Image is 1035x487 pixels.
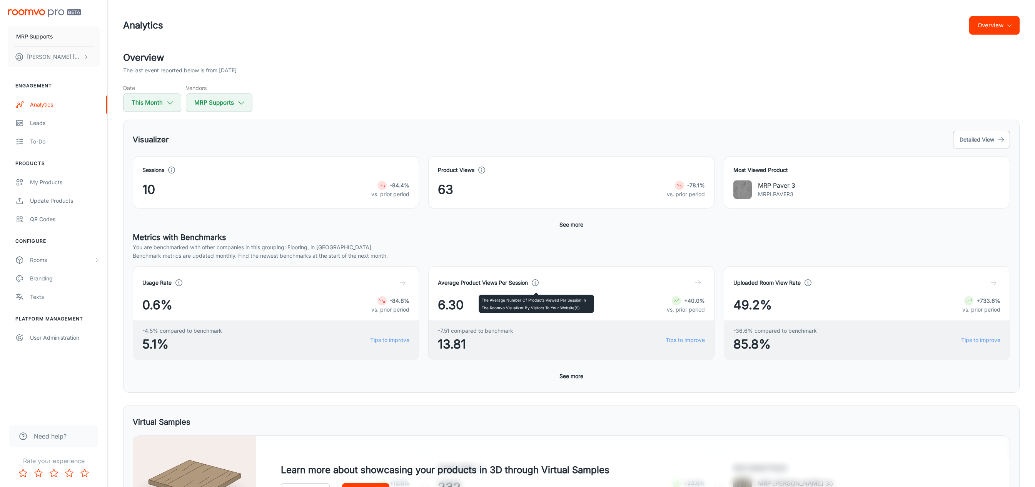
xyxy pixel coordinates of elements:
h4: Average Product Views Per Session [438,279,528,287]
div: My Products [30,178,100,187]
button: Rate 3 star [46,465,62,481]
button: Rate 4 star [62,465,77,481]
button: Overview [969,16,1020,35]
strong: -78.1% [687,182,705,188]
h4: Product Views [438,166,474,174]
span: 6.30 [438,296,464,314]
span: 13.81 [438,335,513,354]
p: You are benchmarked with other companies in this grouping: Flooring, in [GEOGRAPHIC_DATA] [133,243,1010,252]
img: MRP Paver 3 [733,180,752,199]
h5: Visualizer [133,134,169,145]
p: MRP Supports [16,32,53,41]
h5: Vendors [186,84,252,92]
div: QR Codes [30,215,100,223]
span: -36.6% compared to benchmark [733,327,817,335]
button: Rate 1 star [15,465,31,481]
h4: Most Viewed Product [733,166,1000,174]
h4: Learn more about showcasing your products in 3D through Virtual Samples [281,463,609,477]
span: 49.2% [733,296,772,314]
span: 0.6% [142,296,172,314]
span: 5.1% [142,335,222,354]
div: Analytics [30,100,100,109]
div: To-do [30,137,100,146]
button: MRP Supports [8,27,100,47]
span: Need help? [34,432,67,441]
span: 63 [438,180,453,199]
strong: +733.6% [977,297,1000,304]
button: MRP Supports [186,93,252,112]
p: MRPLPAVER3 [758,190,795,198]
p: Rate your experience [6,456,101,465]
button: See more [556,369,586,383]
h5: Virtual Samples [133,416,190,428]
p: The last event reported below is from [DATE] [123,66,237,75]
button: Rate 5 star [77,465,92,481]
button: This Month [123,93,181,112]
p: [PERSON_NAME] [PERSON_NAME] [27,53,81,61]
div: Rooms [30,256,93,264]
strong: +40.0% [684,297,705,304]
div: User Administration [30,334,100,342]
p: vs. prior period [371,305,409,314]
span: -4.5% compared to benchmark [142,327,222,335]
a: Tips to improve [370,336,409,344]
h4: Uploaded Room View Rate [733,279,801,287]
a: Tips to improve [961,336,1000,344]
button: Rate 2 star [31,465,46,481]
strong: -84.8% [390,297,409,304]
strong: -84.4% [390,182,409,188]
a: Tips to improve [666,336,705,344]
h5: Metrics with Benchmarks [133,232,1010,243]
p: MRP Paver 3 [758,181,795,190]
div: Leads [30,119,100,127]
h5: Date [123,84,181,92]
button: See more [556,218,586,232]
div: Update Products [30,197,100,205]
div: Branding [30,274,100,283]
button: Detailed View [953,131,1010,148]
h4: Sessions [142,166,164,174]
p: vs. prior period [962,305,1000,314]
button: [PERSON_NAME] [PERSON_NAME] [8,47,100,67]
p: Benchmark metrics are updated monthly. Find the newest benchmarks at the start of the next month. [133,252,1010,260]
p: vs. prior period [667,305,705,314]
img: Roomvo PRO Beta [8,9,81,17]
h4: Usage Rate [142,279,172,287]
span: -7.51 compared to benchmark [438,327,513,335]
p: The average number of products viewed per session in the Roomvo visualizer by visitors to your we... [482,296,591,312]
h1: Analytics [123,18,163,32]
p: vs. prior period [667,190,705,198]
div: Texts [30,293,100,301]
span: 85.8% [733,335,817,354]
p: vs. prior period [371,190,409,198]
h2: Overview [123,51,1020,65]
span: 10 [142,180,155,199]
